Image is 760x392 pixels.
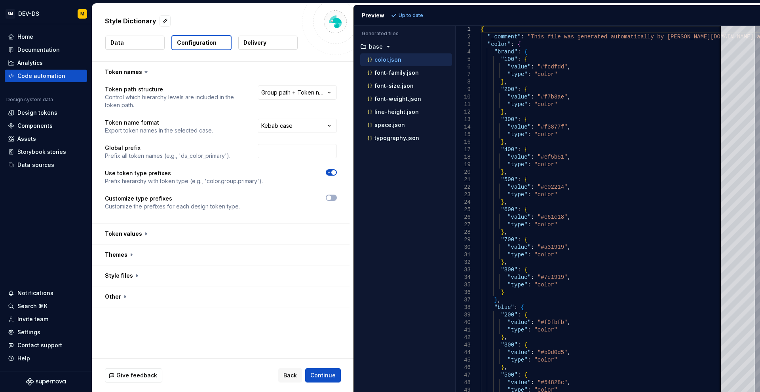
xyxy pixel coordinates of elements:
span: "blue" [494,304,514,311]
span: "This file was generated automatically by [PERSON_NAME] [527,34,710,40]
span: : [527,71,530,78]
span: } [501,79,504,85]
span: : [527,222,530,228]
span: : [527,191,530,198]
span: "value" [507,319,531,326]
span: : [517,312,521,318]
span: } [501,259,504,265]
span: : [514,304,517,311]
div: 28 [456,229,471,236]
span: "500" [501,372,517,378]
div: 12 [456,108,471,116]
span: "#ef5b51" [537,154,567,160]
span: Continue [310,371,336,379]
span: , [504,259,507,265]
span: "brand" [494,49,517,55]
span: { [524,342,527,348]
span: : [531,94,534,100]
span: "#f3877f" [537,124,567,130]
span: } [501,139,504,145]
span: : [517,86,521,93]
a: Settings [5,326,87,339]
span: , [504,109,507,115]
div: Home [17,33,33,41]
div: 6 [456,63,471,71]
span: "color" [534,71,557,78]
span: : [531,64,534,70]
span: "700" [501,237,517,243]
span: "type" [507,131,527,138]
svg: Supernova Logo [26,378,66,386]
span: : [517,206,521,213]
span: : [527,131,530,138]
p: font-family.json [374,70,419,76]
span: , [567,244,570,250]
p: Configuration [177,39,217,47]
p: Use token type prefixes [105,169,263,177]
span: "type" [507,161,527,168]
p: Token path structure [105,85,243,93]
span: : [517,237,521,243]
span: { [521,304,524,311]
button: font-weight.json [360,95,452,103]
p: Customize the prefixes for each design token type. [105,203,240,210]
p: Data [110,39,124,47]
button: line-height.json [360,108,452,116]
span: { [524,176,527,183]
a: Documentation [5,44,87,56]
span: : [517,176,521,183]
span: : [531,274,534,280]
div: Settings [17,328,40,336]
span: , [504,139,507,145]
span: : [527,357,530,363]
span: : [531,349,534,356]
span: , [567,154,570,160]
div: 47 [456,371,471,379]
span: Give feedback [116,371,157,379]
span: "#f9fbfb" [537,319,567,326]
p: Prefix all token names (e.g., 'ds_color_primary'). [105,152,230,160]
a: Home [5,30,87,43]
div: 11 [456,101,471,108]
div: 37 [456,296,471,304]
a: Invite team [5,313,87,326]
span: : [531,379,534,386]
button: color.json [360,55,452,64]
div: 32 [456,259,471,266]
p: Style Dictionary [105,16,156,26]
span: : [517,56,521,62]
div: Storybook stories [17,148,66,156]
span: { [524,56,527,62]
span: } [501,364,504,371]
span: } [501,289,504,295]
p: base [369,44,383,50]
span: "color" [487,41,511,47]
span: { [517,41,521,47]
a: Data sources [5,159,87,171]
button: space.json [360,121,452,129]
button: Give feedback [105,368,162,383]
div: Design system data [6,97,53,103]
div: 36 [456,289,471,296]
span: "color" [534,101,557,108]
div: 20 [456,169,471,176]
span: "color" [534,222,557,228]
span: : [517,116,521,123]
span: "type" [507,101,527,108]
span: , [567,214,570,220]
span: "#c61c18" [537,214,567,220]
span: "value" [507,94,531,100]
span: : [531,319,534,326]
p: color.json [374,57,401,63]
div: Notifications [17,289,53,297]
div: 5 [456,56,471,63]
div: 27 [456,221,471,229]
div: 16 [456,138,471,146]
span: : [527,101,530,108]
span: } [501,199,504,205]
p: Up to date [399,12,423,19]
span: , [504,79,507,85]
div: 23 [456,191,471,199]
span: "value" [507,244,531,250]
